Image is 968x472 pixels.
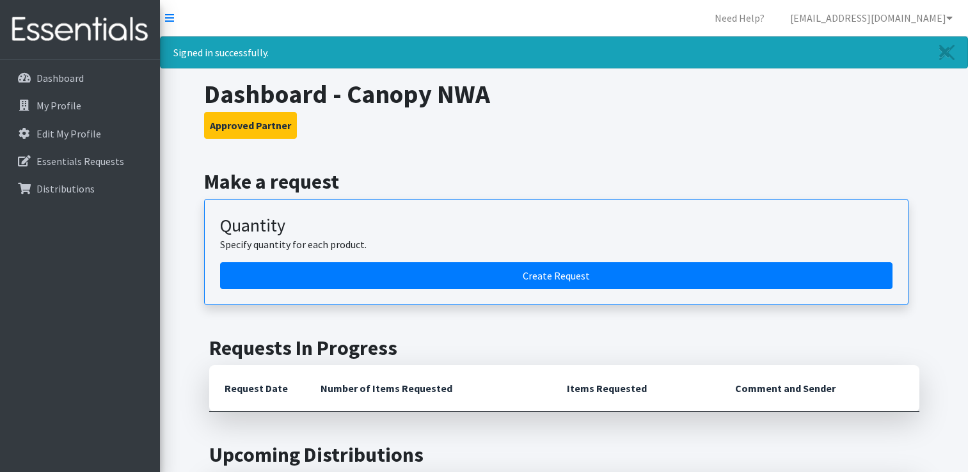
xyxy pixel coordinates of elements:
div: Signed in successfully. [160,36,968,68]
h2: Upcoming Distributions [209,443,919,467]
p: Edit My Profile [36,127,101,140]
a: Close [926,37,967,68]
th: Comment and Sender [720,365,919,412]
p: Specify quantity for each product. [220,237,893,252]
a: Dashboard [5,65,155,91]
a: Create a request by quantity [220,262,893,289]
th: Items Requested [551,365,720,412]
p: My Profile [36,99,81,112]
h2: Requests In Progress [209,336,919,360]
th: Number of Items Requested [305,365,552,412]
p: Distributions [36,182,95,195]
img: HumanEssentials [5,8,155,51]
a: Distributions [5,176,155,201]
p: Dashboard [36,72,84,84]
a: Edit My Profile [5,121,155,146]
a: Need Help? [704,5,775,31]
h2: Make a request [204,169,924,194]
a: Essentials Requests [5,148,155,174]
button: Approved Partner [204,112,297,139]
h1: Dashboard - Canopy NWA [204,79,924,109]
a: [EMAIL_ADDRESS][DOMAIN_NAME] [780,5,963,31]
a: My Profile [5,93,155,118]
h3: Quantity [220,215,893,237]
p: Essentials Requests [36,155,124,168]
th: Request Date [209,365,305,412]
